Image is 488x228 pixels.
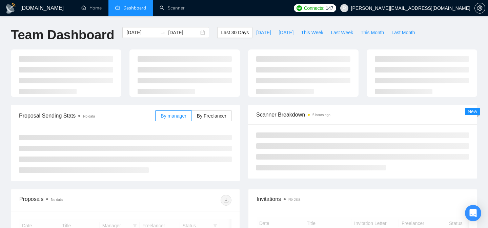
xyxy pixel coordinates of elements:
button: Last Month [388,27,419,38]
span: user [342,6,347,11]
time: 5 hours ago [312,113,330,117]
a: homeHome [81,5,102,11]
div: Open Intercom Messenger [465,205,481,221]
a: searchScanner [160,5,185,11]
input: Start date [126,29,157,36]
span: Scanner Breakdown [256,110,469,119]
span: to [160,30,165,35]
button: [DATE] [275,27,297,38]
span: By manager [161,113,186,119]
span: This Week [301,29,323,36]
span: setting [475,5,485,11]
span: Last 30 Days [221,29,249,36]
span: swap-right [160,30,165,35]
img: logo [5,3,16,14]
span: [DATE] [256,29,271,36]
span: No data [51,198,63,202]
span: No data [288,198,300,201]
span: New [468,109,477,114]
span: Invitations [257,195,469,203]
input: End date [168,29,199,36]
span: Dashboard [123,5,146,11]
span: 147 [326,4,333,12]
button: This Week [297,27,327,38]
button: Last Week [327,27,357,38]
button: This Month [357,27,388,38]
button: [DATE] [252,27,275,38]
span: Proposal Sending Stats [19,111,155,120]
img: upwork-logo.png [297,5,302,11]
span: Connects: [304,4,324,12]
button: setting [474,3,485,14]
button: Last 30 Days [217,27,252,38]
span: Last Week [331,29,353,36]
span: By Freelancer [197,113,226,119]
div: Proposals [19,195,125,206]
span: dashboard [115,5,120,10]
span: [DATE] [279,29,293,36]
span: No data [83,115,95,118]
a: setting [474,5,485,11]
span: Last Month [391,29,415,36]
span: This Month [361,29,384,36]
h1: Team Dashboard [11,27,114,43]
